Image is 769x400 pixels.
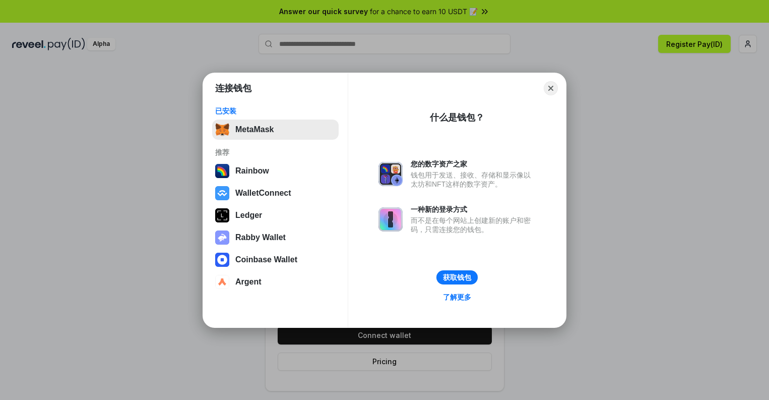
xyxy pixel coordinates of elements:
div: 钱包用于发送、接收、存储和显示像以太坊和NFT这样的数字资产。 [411,170,536,189]
div: 一种新的登录方式 [411,205,536,214]
button: WalletConnect [212,183,339,203]
div: 已安装 [215,106,336,116]
button: Ledger [212,205,339,225]
div: Ledger [235,211,262,220]
button: Close [544,81,558,95]
img: svg+xml,%3Csvg%20width%3D%22120%22%20height%3D%22120%22%20viewBox%3D%220%200%20120%20120%22%20fil... [215,164,229,178]
div: Coinbase Wallet [235,255,297,264]
img: svg+xml,%3Csvg%20width%3D%2228%22%20height%3D%2228%22%20viewBox%3D%220%200%2028%2028%22%20fill%3D... [215,186,229,200]
div: Argent [235,277,262,287]
img: svg+xml,%3Csvg%20width%3D%2228%22%20height%3D%2228%22%20viewBox%3D%220%200%2028%2028%22%20fill%3D... [215,275,229,289]
div: 什么是钱包？ [430,111,484,124]
button: Rabby Wallet [212,227,339,248]
img: svg+xml,%3Csvg%20xmlns%3D%22http%3A%2F%2Fwww.w3.org%2F2000%2Fsvg%22%20fill%3D%22none%22%20viewBox... [378,162,403,186]
div: Rainbow [235,166,269,176]
button: 获取钱包 [436,270,478,284]
div: 您的数字资产之家 [411,159,536,168]
button: Coinbase Wallet [212,250,339,270]
div: MetaMask [235,125,274,134]
div: 而不是在每个网站上创建新的账户和密码，只需连接您的钱包。 [411,216,536,234]
div: 获取钱包 [443,273,471,282]
div: 推荐 [215,148,336,157]
img: svg+xml,%3Csvg%20xmlns%3D%22http%3A%2F%2Fwww.w3.org%2F2000%2Fsvg%22%20fill%3D%22none%22%20viewBox... [378,207,403,232]
img: svg+xml,%3Csvg%20xmlns%3D%22http%3A%2F%2Fwww.w3.org%2F2000%2Fsvg%22%20fill%3D%22none%22%20viewBox... [215,231,229,245]
button: MetaMask [212,120,339,140]
img: svg+xml,%3Csvg%20width%3D%2228%22%20height%3D%2228%22%20viewBox%3D%220%200%2028%2028%22%20fill%3D... [215,253,229,267]
a: 了解更多 [437,291,477,304]
img: svg+xml,%3Csvg%20xmlns%3D%22http%3A%2F%2Fwww.w3.org%2F2000%2Fsvg%22%20width%3D%2228%22%20height%3... [215,208,229,222]
img: svg+xml,%3Csvg%20fill%3D%22none%22%20height%3D%2233%22%20viewBox%3D%220%200%2035%2033%22%20width%... [215,123,229,137]
div: WalletConnect [235,189,291,198]
h1: 连接钱包 [215,82,251,94]
div: 了解更多 [443,293,471,302]
button: Argent [212,272,339,292]
button: Rainbow [212,161,339,181]
div: Rabby Wallet [235,233,286,242]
